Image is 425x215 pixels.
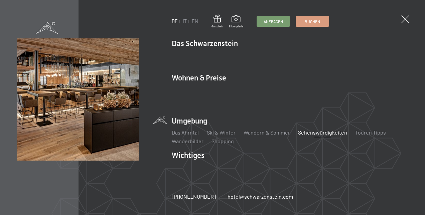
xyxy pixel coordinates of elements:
[229,15,243,28] a: Bildergalerie
[229,25,243,28] span: Bildergalerie
[305,19,320,24] span: Buchen
[172,129,199,136] a: Das Ahrntal
[244,129,290,136] a: Wandern & Sommer
[183,18,187,24] a: IT
[172,18,178,24] a: DE
[228,193,293,200] a: hotel@schwarzenstein.com
[257,16,290,26] a: Anfragen
[207,129,236,136] a: Ski & Winter
[211,138,234,144] a: Shopping
[298,129,347,136] a: Sehenswürdigkeiten
[172,193,216,200] span: [PHONE_NUMBER]
[172,193,216,200] a: [PHONE_NUMBER]
[172,138,203,144] a: Wanderbilder
[264,19,283,24] span: Anfragen
[211,15,223,28] a: Gutschein
[355,129,386,136] a: Touren Tipps
[192,18,198,24] a: EN
[211,25,223,28] span: Gutschein
[296,16,329,26] a: Buchen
